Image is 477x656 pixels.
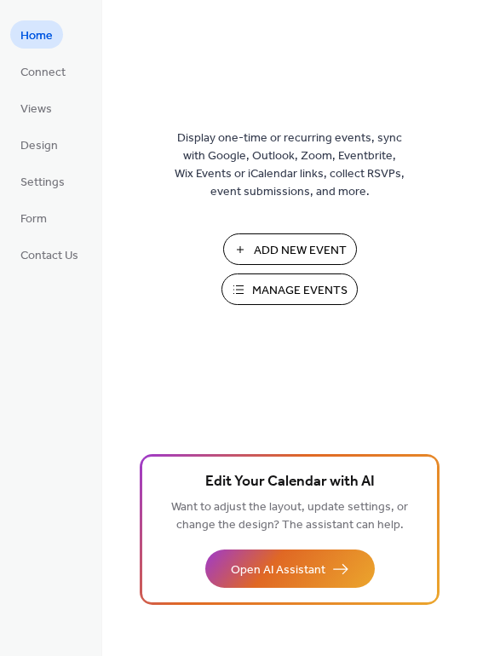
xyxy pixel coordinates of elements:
a: Home [10,20,63,49]
span: Want to adjust the layout, update settings, or change the design? The assistant can help. [171,496,408,537]
span: Add New Event [254,242,347,260]
a: Connect [10,57,76,85]
span: Views [20,101,52,118]
a: Contact Us [10,240,89,268]
button: Open AI Assistant [205,550,375,588]
span: Settings [20,174,65,192]
a: Settings [10,167,75,195]
span: Contact Us [20,247,78,265]
a: Views [10,94,62,122]
span: Design [20,137,58,155]
span: Display one-time or recurring events, sync with Google, Outlook, Zoom, Eventbrite, Wix Events or ... [175,129,405,201]
span: Edit Your Calendar with AI [205,470,375,494]
a: Form [10,204,57,232]
span: Form [20,210,47,228]
span: Home [20,27,53,45]
a: Design [10,130,68,158]
span: Manage Events [252,282,348,300]
span: Open AI Assistant [231,561,325,579]
button: Add New Event [223,233,357,265]
button: Manage Events [221,273,358,305]
span: Connect [20,64,66,82]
